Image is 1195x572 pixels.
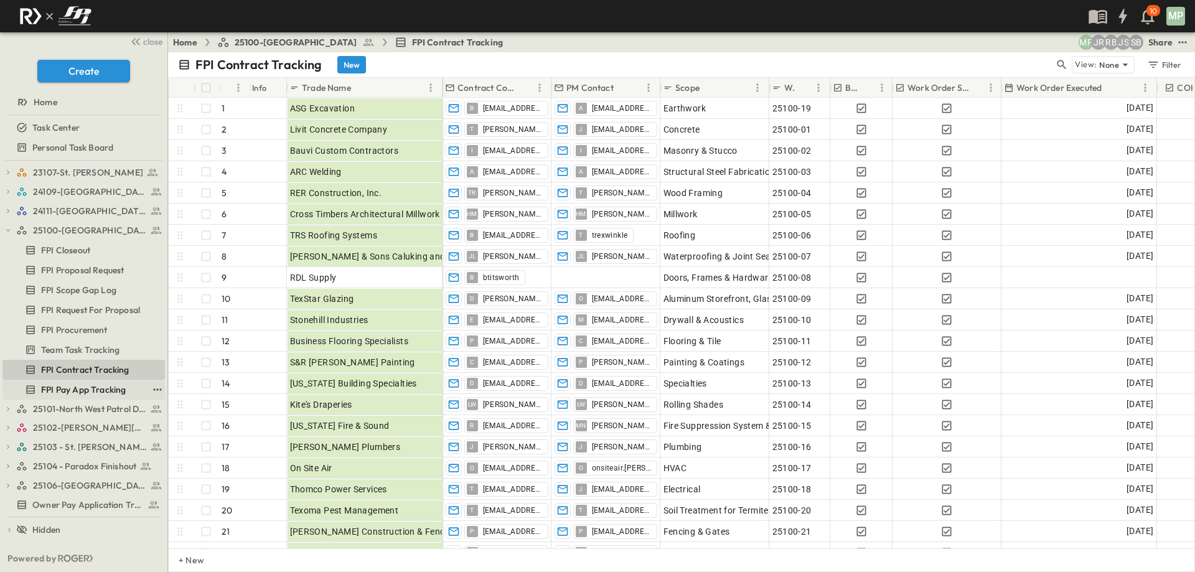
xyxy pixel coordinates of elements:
button: Menu [231,80,246,95]
p: 8 [222,250,227,263]
button: Sort [518,81,532,95]
span: E [470,319,474,320]
button: MP [1165,6,1186,27]
p: Contract Contact [457,82,516,94]
span: [EMAIL_ADDRESS][DOMAIN_NAME] [483,167,543,177]
span: 25100-08 [772,271,812,284]
span: [EMAIL_ADDRESS][DOMAIN_NAME] [592,146,652,156]
div: FPI Procurementtest [2,320,165,340]
span: HVAC [663,462,687,474]
a: 25100-Vanguard Prep School [16,222,162,239]
span: [DATE] [1127,334,1153,348]
span: [EMAIL_ADDRESS][DOMAIN_NAME] [483,103,543,113]
span: [DATE] [1127,355,1153,369]
span: [PERSON_NAME] [592,209,652,219]
p: 11 [222,314,228,326]
span: [PERSON_NAME][EMAIL_ADDRESS][DOMAIN_NAME] [483,124,543,134]
a: 24109-St. Teresa of Calcutta Parish Hall [16,183,162,200]
p: 20 [222,504,232,517]
button: Sort [354,81,367,95]
p: 16 [222,420,230,432]
p: FPI Contract Tracking [195,56,322,73]
span: [EMAIL_ADDRESS][DOMAIN_NAME] [483,484,543,494]
button: Menu [1138,80,1153,95]
a: FPI Scope Gap Log [2,281,162,299]
span: trexwinkle [592,230,628,240]
a: Home [2,93,162,111]
p: 10 [222,293,230,305]
span: 24111-[GEOGRAPHIC_DATA] [33,205,147,217]
p: 12 [222,335,230,347]
button: Sort [616,81,630,95]
span: Business Flooring Specialists [290,335,409,347]
div: # [218,78,250,98]
span: [EMAIL_ADDRESS][DOMAIN_NAME] [483,463,543,473]
a: 25104 - Paradox Finishout [16,457,162,475]
span: close [143,35,162,48]
span: Structural Steel Fabrication & Erection [663,166,820,178]
span: [EMAIL_ADDRESS][DOMAIN_NAME] [592,336,652,346]
span: Electrical [663,483,701,495]
a: Owner Pay Application Tracking [2,496,162,513]
span: [PERSON_NAME][EMAIL_ADDRESS][DOMAIN_NAME] [483,294,543,304]
span: 25100-04 [772,187,812,199]
span: [DATE] [1127,122,1153,136]
span: [PERSON_NAME] [483,209,543,219]
span: LW [577,404,586,405]
span: FPI Proposal Request [41,264,124,276]
nav: breadcrumbs [173,36,510,49]
span: [DATE] [1127,503,1153,517]
span: I [580,150,582,151]
a: 24111-[GEOGRAPHIC_DATA] [16,202,162,220]
button: Menu [641,80,656,95]
span: [EMAIL_ADDRESS][DOMAIN_NAME] [592,294,652,304]
span: 25100-15 [772,420,812,432]
span: RER Construction, Inc. [290,187,382,199]
span: [PERSON_NAME][EMAIL_ADDRESS][DOMAIN_NAME] [592,188,652,198]
span: Waterproofing & Joint Sealants [663,250,792,263]
span: [DATE] [1127,461,1153,475]
a: FPI Pay App Tracking [2,381,148,398]
span: Painting & Coatings [663,356,745,368]
span: [DATE] [1127,439,1153,454]
p: Scope [675,82,700,94]
span: Soil Treatment for Termite Control [663,504,802,517]
p: Work Order Sent [907,82,971,94]
span: Fencing & Gates [663,525,730,538]
span: 25101-North West Patrol Division [33,403,147,415]
p: 15 [222,398,230,411]
span: 25100-17 [772,462,812,474]
span: LW [468,404,477,405]
span: ARC Welding [290,166,342,178]
p: BSA Signed [845,82,862,94]
a: 23107-St. [PERSON_NAME] [16,164,162,181]
div: FPI Pay App Trackingtest [2,380,165,400]
button: Sort [973,81,987,95]
button: Menu [532,80,547,95]
p: PM Contact [566,82,614,94]
span: Aluminum Storefront, Glass & Glazing [663,293,817,305]
span: MN [576,425,586,426]
span: TR [468,192,476,193]
span: 25100-13 [772,377,812,390]
span: S&R [PERSON_NAME] Painting [290,356,415,368]
span: [DATE] [1127,397,1153,411]
span: Stonehill Industries [290,314,368,326]
span: A [579,171,583,172]
a: 25106-St. Andrews Parking Lot [16,477,162,494]
div: Personal Task Boardtest [2,138,165,157]
span: [DATE] [1127,228,1153,242]
span: 25100-21 [772,525,812,538]
span: Plumbing [663,441,702,453]
span: 25100-16 [772,441,812,453]
span: Bauvi Custom Contractors [290,144,399,157]
p: 4 [222,166,227,178]
span: Millwork [663,208,698,220]
span: 25100-Vanguard Prep School [33,224,147,237]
